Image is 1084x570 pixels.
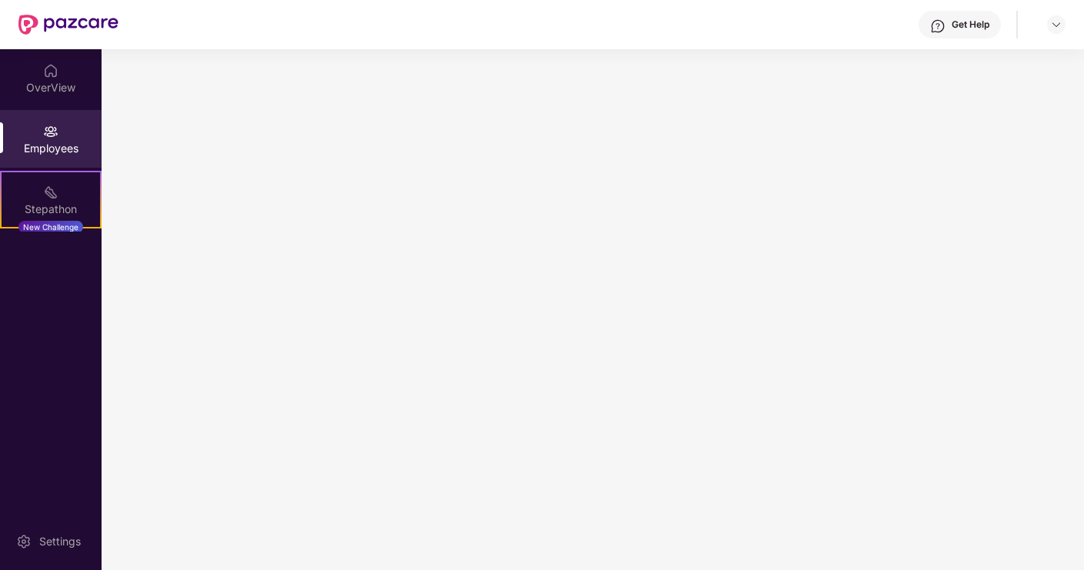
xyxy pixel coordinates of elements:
img: svg+xml;base64,PHN2ZyBpZD0iRW1wbG95ZWVzIiB4bWxucz0iaHR0cDovL3d3dy53My5vcmcvMjAwMC9zdmciIHdpZHRoPS... [43,124,58,139]
div: Stepathon [2,202,100,217]
div: Settings [35,534,85,549]
img: New Pazcare Logo [18,15,118,35]
img: svg+xml;base64,PHN2ZyBpZD0iU2V0dGluZy0yMHgyMCIgeG1sbnM9Imh0dHA6Ly93d3cudzMub3JnLzIwMDAvc3ZnIiB3aW... [16,534,32,549]
img: svg+xml;base64,PHN2ZyBpZD0iSG9tZSIgeG1sbnM9Imh0dHA6Ly93d3cudzMub3JnLzIwMDAvc3ZnIiB3aWR0aD0iMjAiIG... [43,63,58,78]
img: svg+xml;base64,PHN2ZyBpZD0iRHJvcGRvd24tMzJ4MzIiIHhtbG5zPSJodHRwOi8vd3d3LnczLm9yZy8yMDAwL3N2ZyIgd2... [1050,18,1062,31]
div: Get Help [952,18,989,31]
img: svg+xml;base64,PHN2ZyB4bWxucz0iaHR0cDovL3d3dy53My5vcmcvMjAwMC9zdmciIHdpZHRoPSIyMSIgaGVpZ2h0PSIyMC... [43,185,58,200]
img: svg+xml;base64,PHN2ZyBpZD0iSGVscC0zMngzMiIgeG1sbnM9Imh0dHA6Ly93d3cudzMub3JnLzIwMDAvc3ZnIiB3aWR0aD... [930,18,946,34]
div: New Challenge [18,221,83,233]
